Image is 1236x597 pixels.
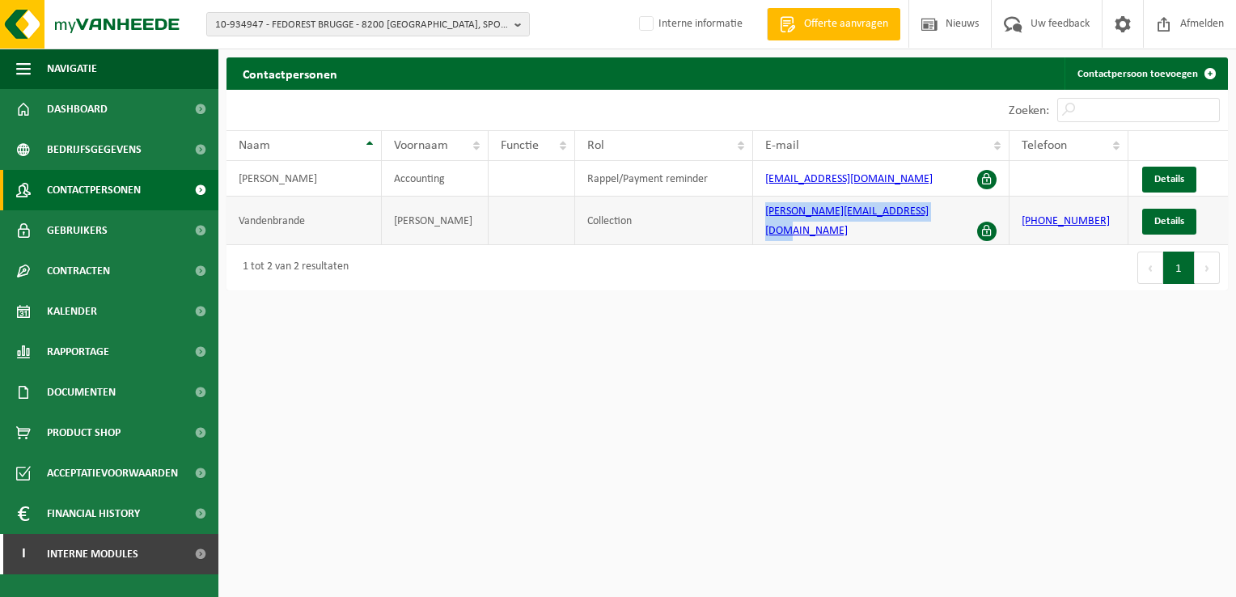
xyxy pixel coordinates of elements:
[235,253,349,282] div: 1 tot 2 van 2 resultaten
[47,534,138,574] span: Interne modules
[47,49,97,89] span: Navigatie
[765,205,929,237] a: [PERSON_NAME][EMAIL_ADDRESS][DOMAIN_NAME]
[47,251,110,291] span: Contracten
[1065,57,1226,90] a: Contactpersoon toevoegen
[226,161,382,197] td: [PERSON_NAME]
[239,139,270,152] span: Naam
[206,12,530,36] button: 10-934947 - FEDOREST BRUGGE - 8200 [GEOGRAPHIC_DATA], SPOORWEGSTRAAT
[47,170,141,210] span: Contactpersonen
[47,413,121,453] span: Product Shop
[1154,174,1184,184] span: Details
[1142,167,1196,193] a: Details
[382,197,488,245] td: [PERSON_NAME]
[394,139,448,152] span: Voornaam
[800,16,892,32] span: Offerte aanvragen
[47,129,142,170] span: Bedrijfsgegevens
[765,139,799,152] span: E-mail
[47,210,108,251] span: Gebruikers
[1022,215,1110,227] a: [PHONE_NUMBER]
[1163,252,1195,284] button: 1
[1009,104,1049,117] label: Zoeken:
[226,197,382,245] td: Vandenbrande
[1195,252,1220,284] button: Next
[1154,216,1184,227] span: Details
[765,173,933,185] a: [EMAIL_ADDRESS][DOMAIN_NAME]
[226,57,353,89] h2: Contactpersonen
[215,13,508,37] span: 10-934947 - FEDOREST BRUGGE - 8200 [GEOGRAPHIC_DATA], SPOORWEGSTRAAT
[767,8,900,40] a: Offerte aanvragen
[636,12,743,36] label: Interne informatie
[47,493,140,534] span: Financial History
[47,332,109,372] span: Rapportage
[587,139,604,152] span: Rol
[47,453,178,493] span: Acceptatievoorwaarden
[1022,139,1067,152] span: Telefoon
[575,197,753,245] td: Collection
[47,89,108,129] span: Dashboard
[16,534,31,574] span: I
[575,161,753,197] td: Rappel/Payment reminder
[47,372,116,413] span: Documenten
[1137,252,1163,284] button: Previous
[382,161,488,197] td: Accounting
[47,291,97,332] span: Kalender
[501,139,539,152] span: Functie
[1142,209,1196,235] a: Details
